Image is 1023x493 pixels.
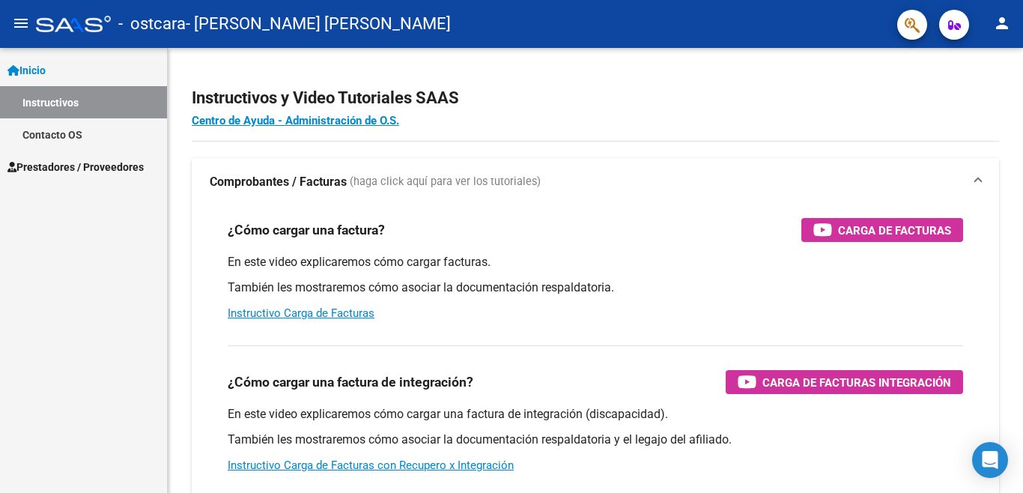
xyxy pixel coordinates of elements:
span: (haga click aquí para ver los tutoriales) [350,174,541,190]
h3: ¿Cómo cargar una factura? [228,220,385,241]
mat-icon: menu [12,14,30,32]
div: Open Intercom Messenger [972,442,1008,478]
span: Prestadores / Proveedores [7,159,144,175]
p: También les mostraremos cómo asociar la documentación respaldatoria y el legajo del afiliado. [228,432,963,448]
span: Inicio [7,62,46,79]
p: También les mostraremos cómo asociar la documentación respaldatoria. [228,279,963,296]
a: Instructivo Carga de Facturas [228,306,374,320]
span: Carga de Facturas Integración [762,373,951,392]
span: - [PERSON_NAME] [PERSON_NAME] [186,7,451,40]
mat-icon: person [993,14,1011,32]
a: Centro de Ayuda - Administración de O.S. [192,114,399,127]
mat-expansion-panel-header: Comprobantes / Facturas (haga click aquí para ver los tutoriales) [192,158,999,206]
h3: ¿Cómo cargar una factura de integración? [228,372,473,393]
strong: Comprobantes / Facturas [210,174,347,190]
span: Carga de Facturas [838,221,951,240]
button: Carga de Facturas Integración [726,370,963,394]
p: En este video explicaremos cómo cargar una factura de integración (discapacidad). [228,406,963,423]
button: Carga de Facturas [801,218,963,242]
h2: Instructivos y Video Tutoriales SAAS [192,84,999,112]
p: En este video explicaremos cómo cargar facturas. [228,254,963,270]
a: Instructivo Carga de Facturas con Recupero x Integración [228,459,514,472]
span: - ostcara [118,7,186,40]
